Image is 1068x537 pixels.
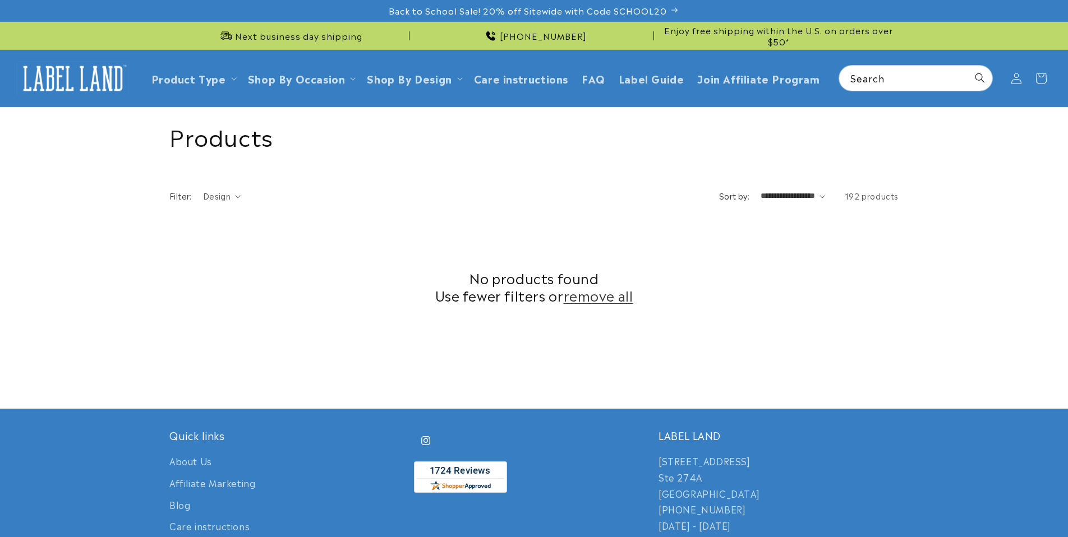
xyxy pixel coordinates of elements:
summary: Product Type [145,65,241,91]
summary: Shop By Design [360,65,467,91]
a: Label Land [13,57,133,100]
span: Shop By Occasion [248,72,346,85]
span: Back to School Sale! 20% off Sitewide with Code SCHOOL20 [389,5,667,16]
span: Care instructions [474,72,568,85]
div: Announcement [659,22,899,49]
img: Label Land [17,61,129,96]
a: About Us [169,453,212,472]
span: Enjoy free shipping within the U.S. on orders over $50* [659,25,899,47]
summary: Shop By Occasion [241,65,361,91]
a: FAQ [575,65,612,91]
span: [PHONE_NUMBER] [500,30,587,41]
div: Announcement [414,22,654,49]
a: Care instructions [467,65,575,91]
a: Label Guide [612,65,691,91]
h2: Filter: [169,190,192,202]
label: Sort by: [719,190,749,201]
summary: Design (0 selected) [203,190,241,202]
a: Shop By Design [367,71,452,86]
button: Search [968,66,992,90]
span: FAQ [582,72,605,85]
img: Customer Reviews [414,461,507,493]
h2: LABEL LAND [659,429,899,442]
a: Product Type [151,71,226,86]
span: Join Affiliate Program [697,72,820,85]
div: Announcement [169,22,409,49]
span: Label Guide [619,72,684,85]
span: Next business day shipping [235,30,362,41]
h2: Quick links [169,429,409,442]
a: Join Affiliate Program [690,65,826,91]
a: Affiliate Marketing [169,472,255,494]
h2: No products found Use fewer filters or [169,269,899,304]
a: remove all [564,286,633,304]
span: Design [203,190,231,201]
span: 192 products [845,190,899,201]
h1: Products [169,121,899,150]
